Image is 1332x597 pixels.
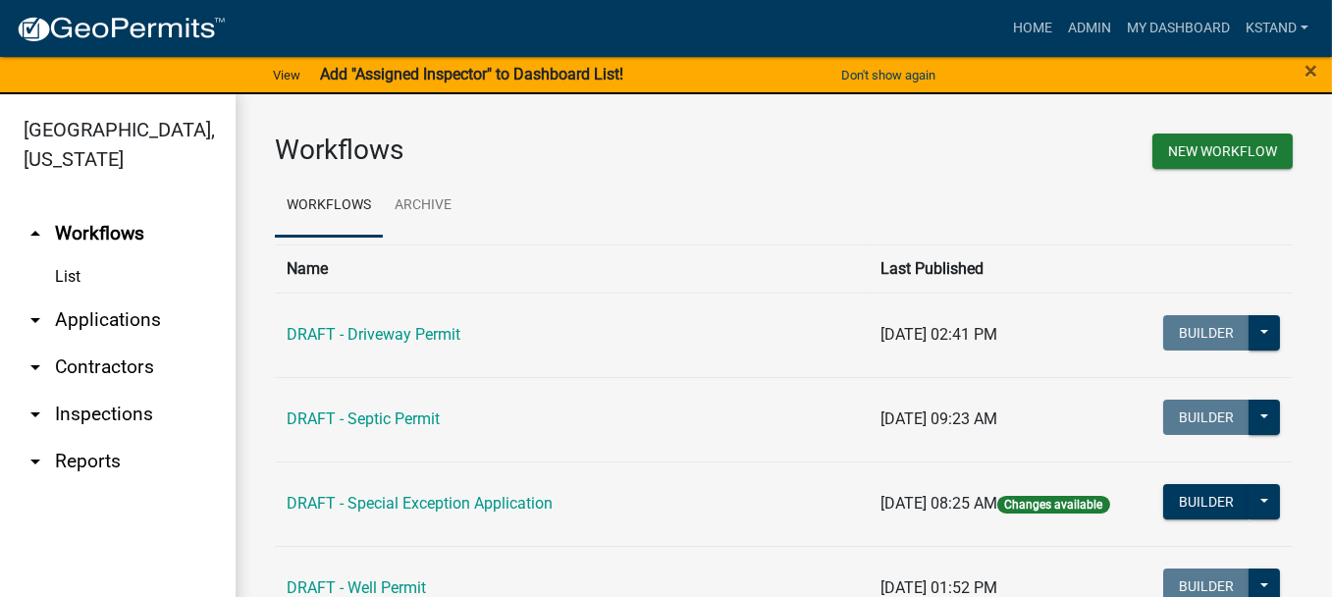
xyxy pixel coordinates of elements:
a: Admin [1060,10,1119,47]
a: DRAFT - Driveway Permit [287,325,460,344]
a: Home [1005,10,1060,47]
i: arrow_drop_up [24,222,47,245]
a: Archive [383,175,463,238]
button: Close [1305,59,1317,82]
th: Name [275,244,869,293]
a: kstand [1238,10,1316,47]
span: [DATE] 09:23 AM [880,409,997,428]
i: arrow_drop_down [24,450,47,473]
a: My Dashboard [1119,10,1238,47]
button: Builder [1163,400,1250,435]
a: DRAFT - Well Permit [287,578,426,597]
button: Builder [1163,315,1250,351]
button: New Workflow [1152,134,1293,169]
button: Don't show again [833,59,943,91]
span: Changes available [997,496,1109,514]
span: × [1305,57,1317,84]
i: arrow_drop_down [24,308,47,332]
th: Last Published [869,244,1140,293]
i: arrow_drop_down [24,355,47,379]
i: arrow_drop_down [24,403,47,426]
a: DRAFT - Septic Permit [287,409,440,428]
a: DRAFT - Special Exception Application [287,494,553,513]
a: View [265,59,308,91]
span: [DATE] 08:25 AM [880,494,997,513]
strong: Add "Assigned Inspector" to Dashboard List! [320,65,623,83]
button: Builder [1163,484,1250,519]
span: [DATE] 01:52 PM [880,578,997,597]
h3: Workflows [275,134,770,167]
a: Workflows [275,175,383,238]
span: [DATE] 02:41 PM [880,325,997,344]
